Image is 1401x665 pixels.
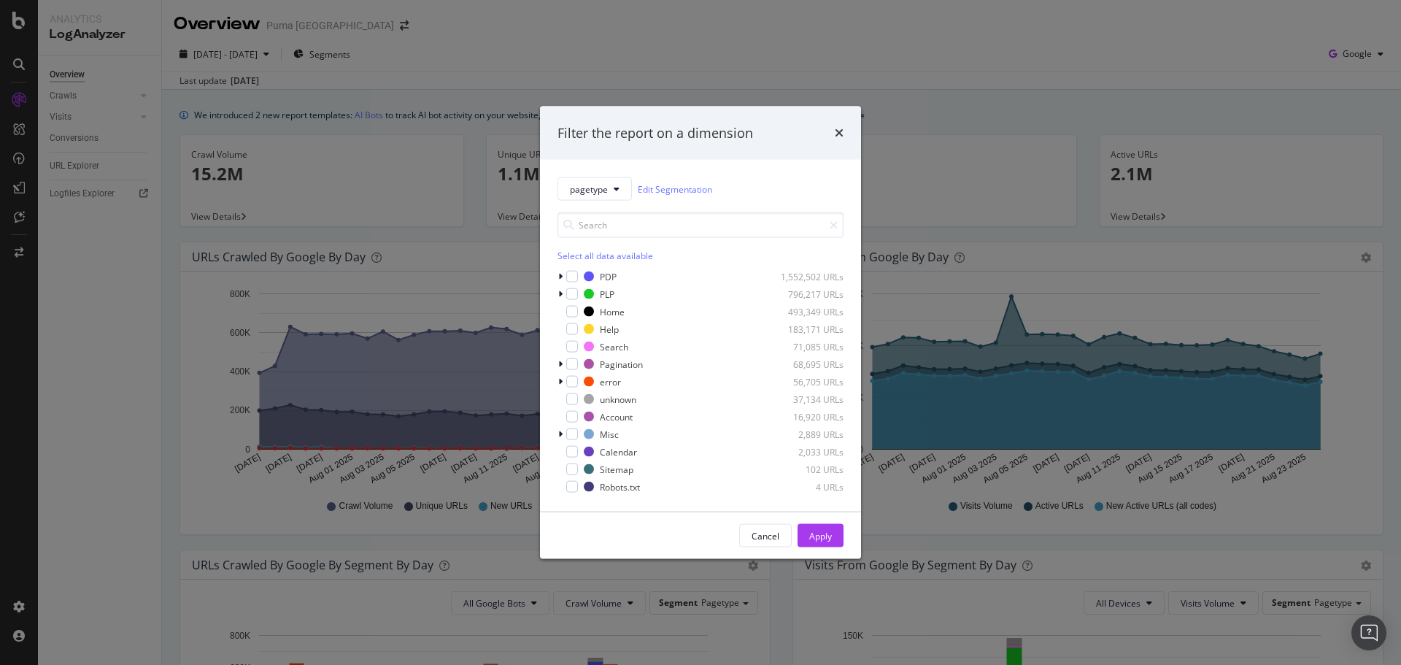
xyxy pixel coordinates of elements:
div: modal [540,106,861,559]
div: 102 URLs [772,463,844,475]
div: Help [600,323,619,335]
div: 796,217 URLs [772,288,844,300]
div: Account [600,410,633,423]
div: unknown [600,393,636,405]
div: 16,920 URLs [772,410,844,423]
div: PLP [600,288,614,300]
button: Apply [798,524,844,547]
div: Pagination [600,358,643,370]
div: Filter the report on a dimension [557,123,753,142]
div: Robots.txt [600,480,640,493]
div: 2,033 URLs [772,445,844,458]
div: error [600,375,621,388]
div: 71,085 URLs [772,340,844,353]
input: Search [557,212,844,238]
div: 4 URLs [772,480,844,493]
div: 37,134 URLs [772,393,844,405]
div: 493,349 URLs [772,305,844,318]
span: pagetype [570,182,608,195]
div: Apply [809,529,832,542]
button: pagetype [557,177,632,201]
div: 56,705 URLs [772,375,844,388]
button: Cancel [739,524,792,547]
div: Calendar [600,445,637,458]
div: Select all data available [557,250,844,262]
div: 68,695 URLs [772,358,844,370]
div: Cancel [752,529,779,542]
div: 183,171 URLs [772,323,844,335]
a: Edit Segmentation [638,181,712,196]
div: Home [600,305,625,318]
div: Search [600,340,628,353]
div: Sitemap [600,463,633,475]
div: 1,552,502 URLs [772,270,844,282]
div: Misc [600,428,619,440]
div: 2,889 URLs [772,428,844,440]
div: PDP [600,270,617,282]
div: times [835,123,844,142]
div: Open Intercom Messenger [1351,615,1386,650]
